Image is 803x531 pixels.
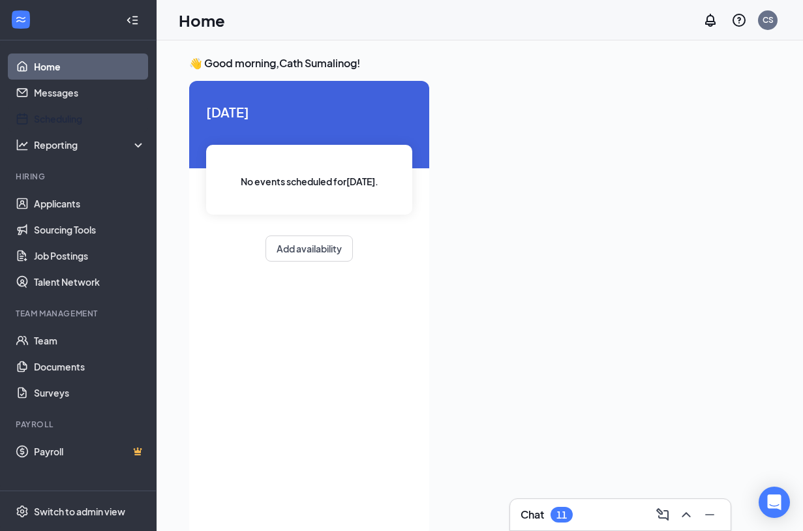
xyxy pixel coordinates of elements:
[34,243,145,269] a: Job Postings
[34,354,145,380] a: Documents
[34,438,145,464] a: PayrollCrown
[265,235,353,262] button: Add availability
[34,138,146,151] div: Reporting
[521,508,544,522] h3: Chat
[759,487,790,518] div: Open Intercom Messenger
[763,14,774,25] div: CS
[703,12,718,28] svg: Notifications
[34,106,145,132] a: Scheduling
[655,507,671,523] svg: ComposeMessage
[16,419,143,430] div: Payroll
[189,56,770,70] h3: 👋 Good morning, Cath Sumalinog !
[16,138,29,151] svg: Analysis
[34,505,125,518] div: Switch to admin view
[652,504,673,525] button: ComposeMessage
[34,80,145,106] a: Messages
[16,308,143,319] div: Team Management
[702,507,718,523] svg: Minimize
[676,504,697,525] button: ChevronUp
[179,9,225,31] h1: Home
[16,505,29,518] svg: Settings
[14,13,27,26] svg: WorkstreamLogo
[16,171,143,182] div: Hiring
[34,190,145,217] a: Applicants
[34,269,145,295] a: Talent Network
[34,380,145,406] a: Surveys
[206,102,412,122] span: [DATE]
[556,509,567,521] div: 11
[241,174,378,189] span: No events scheduled for [DATE] .
[126,14,139,27] svg: Collapse
[699,504,720,525] button: Minimize
[731,12,747,28] svg: QuestionInfo
[34,217,145,243] a: Sourcing Tools
[34,327,145,354] a: Team
[34,53,145,80] a: Home
[678,507,694,523] svg: ChevronUp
